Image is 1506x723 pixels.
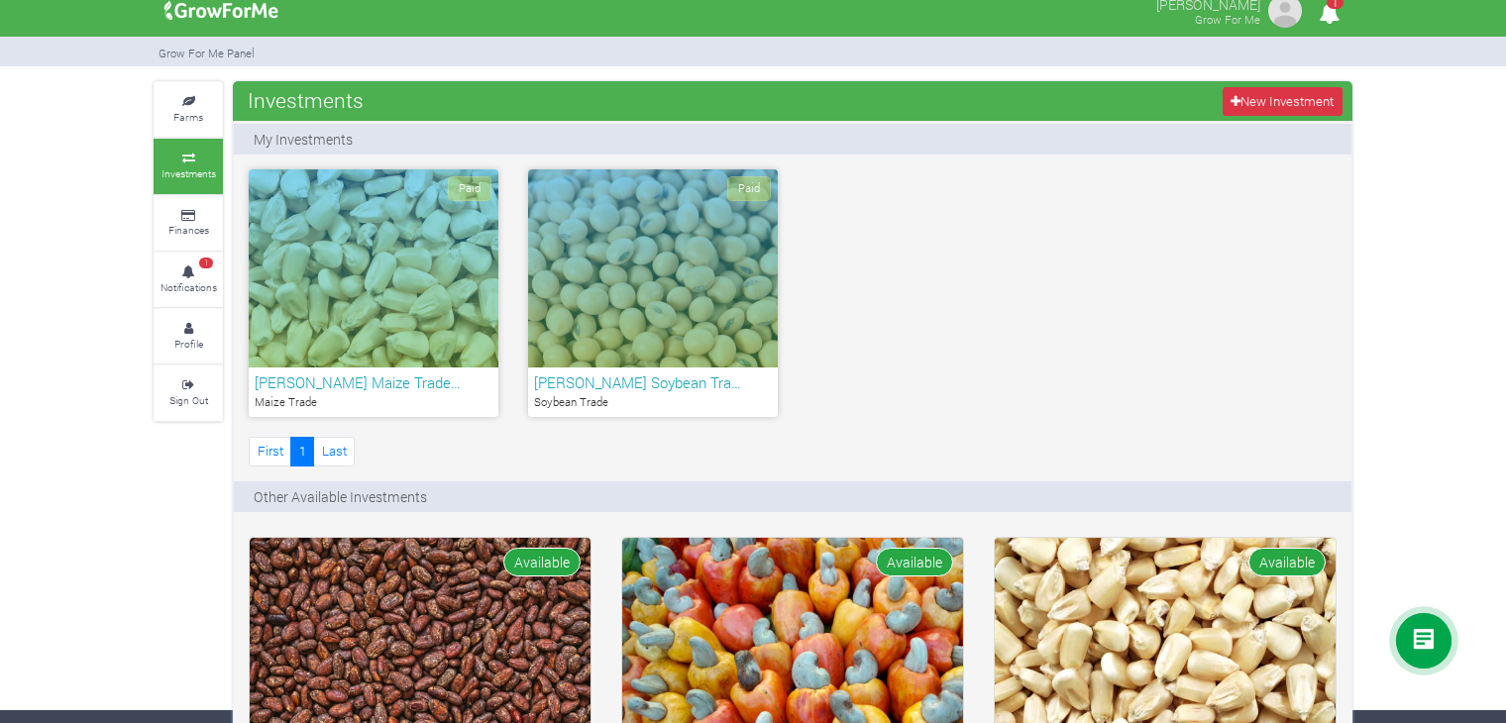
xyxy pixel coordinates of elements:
[173,110,203,124] small: Farms
[528,169,778,417] a: Paid [PERSON_NAME] Soybean Tra… Soybean Trade
[249,437,291,465] a: First
[154,253,223,307] a: 1 Notifications
[159,46,255,60] small: Grow For Me Panel
[168,223,209,237] small: Finances
[154,139,223,193] a: Investments
[161,166,216,180] small: Investments
[290,437,314,465] a: 1
[503,548,581,576] span: Available
[154,82,223,137] a: Farms
[1248,548,1326,576] span: Available
[154,309,223,363] a: Profile
[1223,87,1343,116] a: New Investment
[174,337,203,351] small: Profile
[254,486,427,507] p: Other Available Investments
[254,129,353,150] p: My Investments
[727,176,771,201] span: Paid
[243,80,369,120] span: Investments
[534,394,772,411] p: Soybean Trade
[313,437,355,465] a: Last
[249,169,498,417] a: Paid [PERSON_NAME] Maize Trade… Maize Trade
[249,437,355,465] nav: Page Navigation
[1310,6,1348,25] a: 1
[169,393,208,407] small: Sign Out
[1195,12,1260,27] small: Grow For Me
[255,394,492,411] p: Maize Trade
[154,365,223,420] a: Sign Out
[534,373,772,391] h6: [PERSON_NAME] Soybean Tra…
[876,548,953,576] span: Available
[154,196,223,251] a: Finances
[448,176,491,201] span: Paid
[199,258,213,269] span: 1
[255,373,492,391] h6: [PERSON_NAME] Maize Trade…
[161,280,217,294] small: Notifications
